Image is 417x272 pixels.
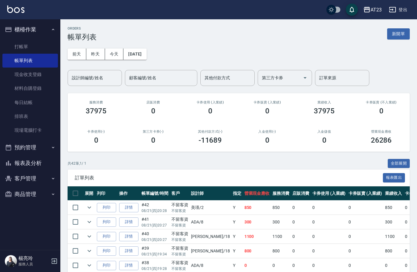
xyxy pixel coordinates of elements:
button: 列印 [97,232,116,241]
p: 08/21 (四) 20:27 [142,223,168,228]
a: 詳情 [119,246,138,256]
button: AT23 [361,4,384,16]
button: 列印 [97,246,116,256]
h2: 店販消費 [132,100,174,104]
p: 不留客資 [171,266,188,271]
td: 0 [291,215,311,229]
div: 不留客資 [171,260,188,266]
button: 列印 [97,217,116,227]
td: 1100 [243,229,271,244]
th: 操作 [118,186,140,201]
th: 店販消費 [291,186,311,201]
td: 0 [347,201,384,215]
h2: 營業現金應收 [360,130,403,134]
button: [DATE] [123,49,146,60]
button: 今天 [105,49,124,60]
a: 詳情 [119,217,138,227]
h2: 卡券使用(-) [75,130,117,134]
th: 設計師 [189,186,231,201]
span: 訂單列表 [75,175,383,181]
button: 櫃檯作業 [2,22,58,37]
button: expand row [85,261,94,270]
td: 850 [271,201,291,215]
td: Y [231,215,243,229]
button: expand row [85,246,94,255]
th: 客戶 [170,186,190,201]
td: 850 [243,201,271,215]
td: [PERSON_NAME] /18 [189,244,231,258]
h3: 37975 [86,107,107,115]
td: #40 [140,229,170,244]
h3: 26286 [371,136,392,144]
th: 營業現金應收 [243,186,271,201]
button: 列印 [97,203,116,212]
td: 0 [311,244,347,258]
td: ADA /8 [189,215,231,229]
td: 0 [311,229,347,244]
p: 08/21 (四) 19:34 [142,251,168,257]
a: 排班表 [2,109,58,123]
a: 報表匯出 [383,175,405,180]
button: 報表匯出 [383,173,405,182]
td: #39 [140,244,170,258]
h2: 業績收入 [303,100,345,104]
p: 08/21 (四) 20:27 [142,237,168,242]
button: 新開單 [387,28,410,40]
th: 業績收入 [384,186,403,201]
a: 現金收支登錄 [2,68,58,81]
h2: 卡券使用 (入業績) [189,100,231,104]
h3: 服務消費 [75,100,117,104]
button: 列印 [97,261,116,270]
div: 不留客資 [171,231,188,237]
h2: 第三方卡券(-) [132,130,174,134]
p: 不留客資 [171,208,188,213]
h3: 0 [265,136,269,144]
td: Y [231,244,243,258]
h2: 卡券販賣 (入業績) [246,100,288,104]
button: expand row [85,203,94,212]
td: 1100 [271,229,291,244]
td: #41 [140,215,170,229]
td: 美瑛 /2 [189,201,231,215]
button: 商品管理 [2,186,58,202]
a: 詳情 [119,203,138,212]
p: 不留客資 [171,223,188,228]
div: AT23 [371,6,382,14]
p: 共 42 筆, 1 / 1 [68,161,86,166]
button: 客戶管理 [2,171,58,186]
button: 登出 [387,4,410,15]
th: 服務消費 [271,186,291,201]
a: 現場電腦打卡 [2,123,58,137]
td: 800 [384,244,403,258]
h2: 卡券販賣 (不入業績) [360,100,403,104]
p: 不留客資 [171,237,188,242]
p: 服務人員 [18,261,49,267]
td: 850 [384,201,403,215]
p: 08/21 (四) 19:28 [142,266,168,271]
a: 詳情 [119,232,138,241]
a: 詳情 [119,261,138,270]
td: 800 [243,244,271,258]
td: 0 [291,201,311,215]
h3: -11689 [199,136,222,144]
td: 0 [347,215,384,229]
a: 材料自購登錄 [2,81,58,95]
button: expand row [85,217,94,226]
a: 每日結帳 [2,96,58,109]
button: 昨天 [86,49,105,60]
h2: 其他付款方式(-) [189,130,231,134]
h3: 0 [151,107,155,115]
a: 帳單列表 [2,54,58,68]
td: 800 [271,244,291,258]
p: 不留客資 [171,251,188,257]
h3: 0 [379,107,384,115]
td: Y [231,229,243,244]
td: 0 [311,215,347,229]
button: 報表及分析 [2,155,58,171]
td: 0 [291,244,311,258]
h2: 入金儲值 [303,130,345,134]
button: 預約管理 [2,140,58,155]
button: 全部展開 [388,159,410,168]
button: Open [300,73,310,83]
div: 不留客資 [171,216,188,223]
